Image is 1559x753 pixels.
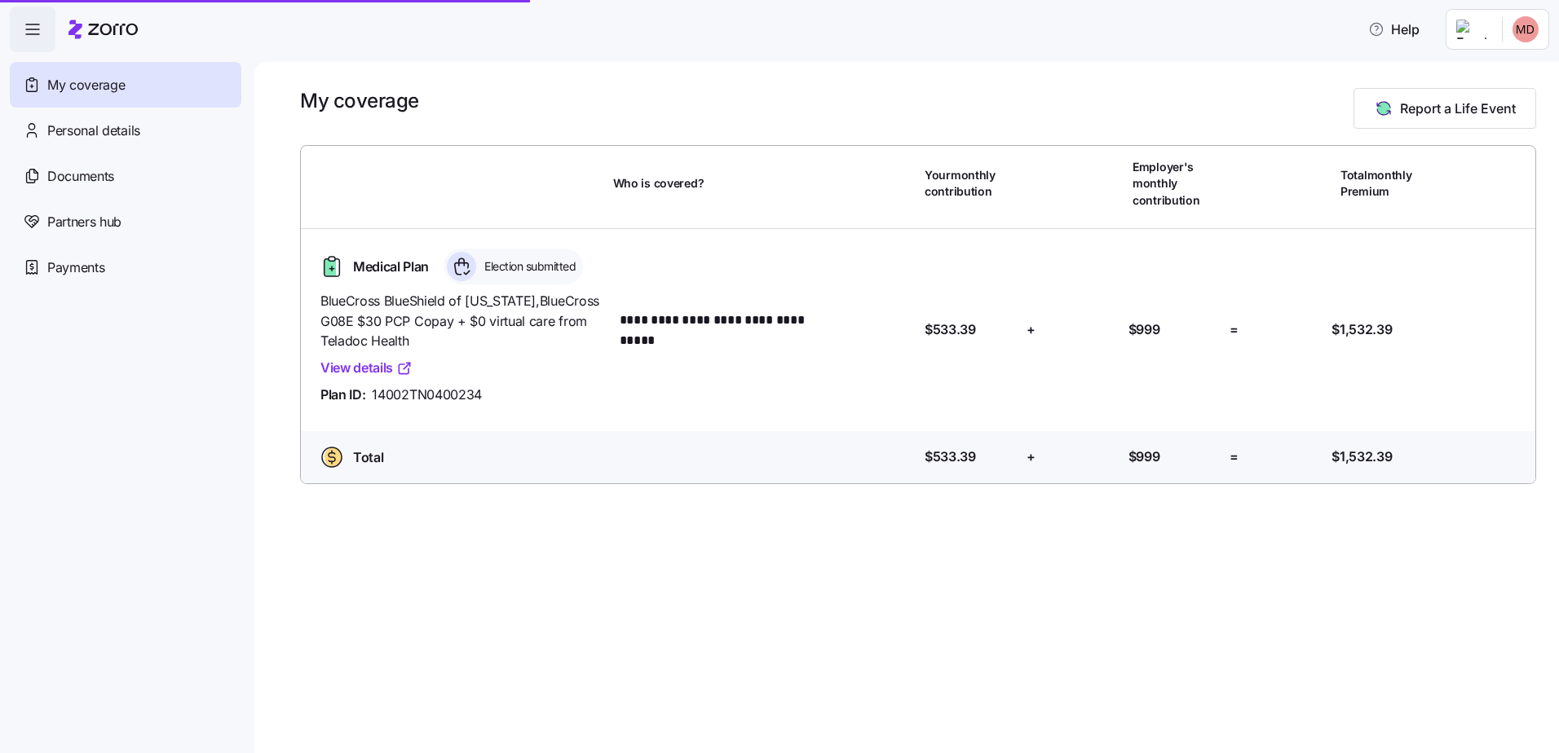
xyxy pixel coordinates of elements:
[320,385,365,405] span: Plan ID:
[47,166,114,187] span: Documents
[1128,447,1160,467] span: $999
[1354,88,1536,129] button: Report a Life Event
[47,121,140,141] span: Personal details
[10,153,241,199] a: Documents
[925,447,976,467] span: $533.39
[1230,319,1239,340] span: =
[1332,447,1392,467] span: $1,532.39
[925,319,976,340] span: $533.39
[10,108,241,153] a: Personal details
[10,62,241,108] a: My coverage
[1400,99,1516,118] span: Report a Life Event
[1340,167,1432,200] span: Total monthly Premium
[47,212,121,232] span: Partners hub
[613,175,704,192] span: Who is covered?
[10,199,241,244] a: Partners hub
[1513,16,1539,42] img: 461f5d03aab0263d60efaaac5573d306
[1230,447,1239,467] span: =
[1027,447,1036,467] span: +
[10,244,241,290] a: Payments
[925,167,1016,200] span: Your monthly contribution
[1332,319,1392,340] span: $1,532.39
[320,358,413,378] a: View details
[353,257,429,277] span: Medical Plan
[372,385,482,405] span: 14002TN0400234
[1027,319,1036,340] span: +
[1355,13,1433,46] button: Help
[47,258,104,278] span: Payments
[479,258,576,275] span: Election submitted
[1133,159,1224,209] span: Employer's monthly contribution
[353,447,383,468] span: Total
[1456,20,1489,39] img: Employer logo
[47,75,125,95] span: My coverage
[1368,20,1420,39] span: Help
[300,88,419,113] h1: My coverage
[1128,319,1160,340] span: $999
[320,291,600,351] span: BlueCross BlueShield of [US_STATE] , BlueCross G08E $30 PCP Copay + $0 virtual care from Teladoc ...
